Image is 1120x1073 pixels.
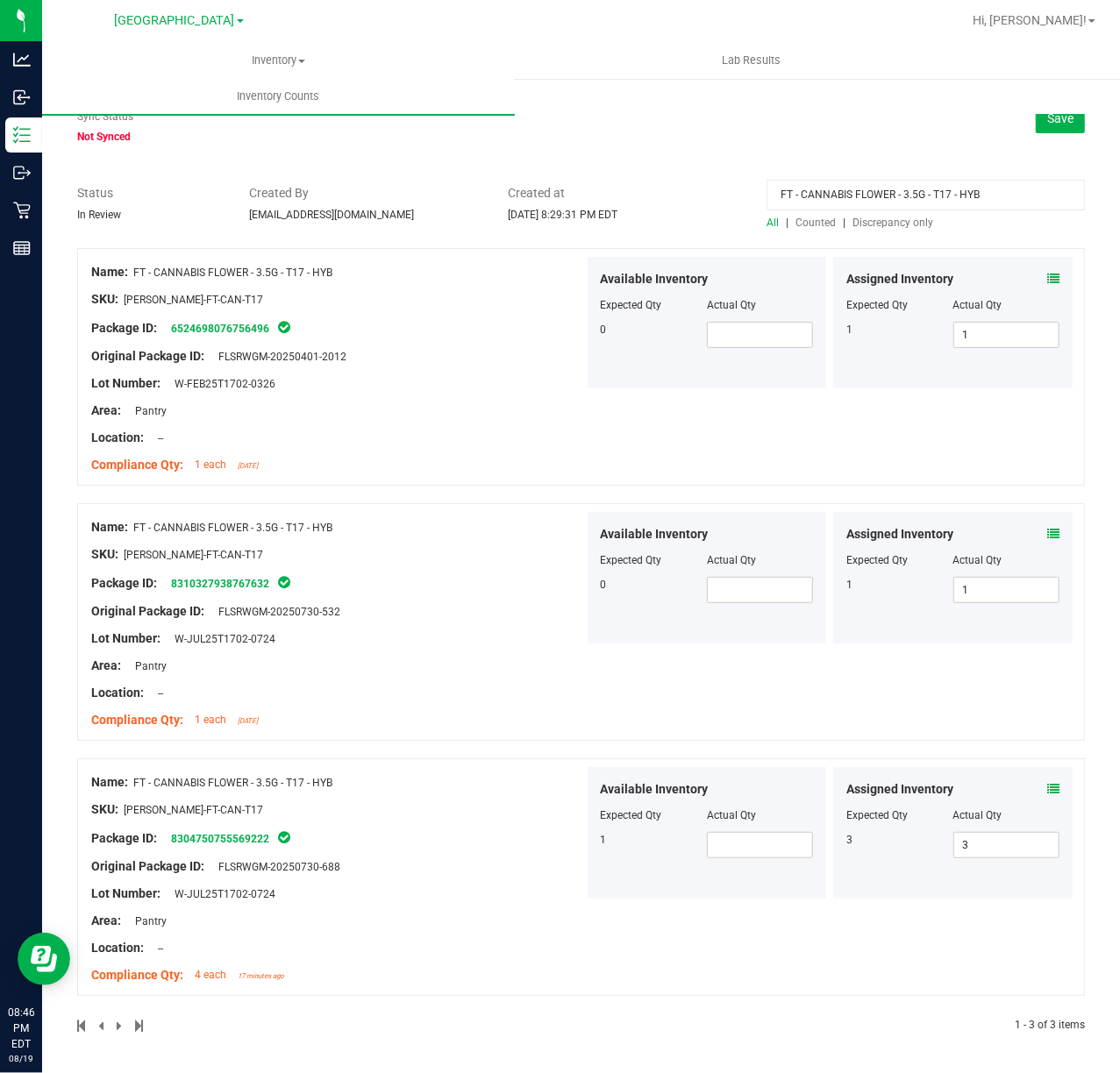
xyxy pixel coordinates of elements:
[77,1020,88,1032] span: Move to first page
[91,349,204,363] span: Original Package ID:
[91,913,121,927] span: Area:
[91,968,183,982] span: Compliance Qty:
[8,1005,34,1052] p: 08:46 PM EDT
[133,777,332,789] span: FT - CANNABIS FLOWER - 3.5G - T17 - HYB
[77,209,121,221] span: In Review
[767,217,786,229] a: All
[91,775,128,789] span: Name:
[601,525,709,544] span: Available Inventory
[707,554,756,566] span: Actual Qty
[77,131,131,143] span: Not Synced
[124,804,263,816] span: [PERSON_NAME]-FT-CAN-T17
[846,577,952,593] div: 1
[210,606,340,618] span: FLSRWGM-20250730-532
[133,266,332,279] span: FT - CANNABIS FLOWER - 3.5G - T17 - HYB
[1047,111,1074,125] span: Save
[91,686,144,700] span: Location:
[953,552,1059,568] div: Actual Qty
[953,807,1059,823] div: Actual Qty
[91,265,128,279] span: Name:
[77,184,224,203] span: Status
[846,297,952,313] div: Expected Qty
[91,520,128,534] span: Name:
[91,403,121,417] span: Area:
[210,861,340,873] span: FLSRWGM-20250730-688
[124,294,263,306] span: [PERSON_NAME]-FT-CAN-T17
[91,376,161,390] span: Lot Number:
[166,633,275,645] span: W-JUL25T1702-0724
[91,604,204,618] span: Original Package ID:
[13,239,31,257] inline-svg: Reports
[91,547,118,561] span: SKU:
[954,833,1059,857] input: 3
[115,13,235,28] span: [GEOGRAPHIC_DATA]
[171,578,269,590] a: 8310327938767632
[508,184,740,203] span: Created at
[846,807,952,823] div: Expected Qty
[77,109,133,124] label: Sync Status
[276,318,292,336] span: In Sync
[8,1052,34,1065] p: 08/19
[135,1020,143,1032] span: Move to last page
[1015,1019,1085,1031] span: 1 - 3 of 3 items
[846,832,952,848] div: 3
[166,378,275,390] span: W-FEB25T1702-0326
[515,42,988,79] a: Lab Results
[214,89,344,104] span: Inventory Counts
[126,915,167,927] span: Pantry
[276,828,292,846] span: In Sync
[846,525,953,544] span: Assigned Inventory
[42,78,515,115] a: Inventory Counts
[13,89,31,106] inline-svg: Inbound
[171,833,269,845] a: 8304750755569222
[91,658,121,672] span: Area:
[1036,103,1085,133] button: Save
[601,834,607,846] span: 1
[707,809,756,821] span: Actual Qty
[601,299,662,311] span: Expected Qty
[13,202,31,219] inline-svg: Retail
[954,323,1059,347] input: 1
[195,458,226,471] span: 1 each
[91,713,183,727] span: Compliance Qty:
[91,576,157,590] span: Package ID:
[91,321,157,335] span: Package ID:
[601,270,709,288] span: Available Inventory
[98,1020,106,1032] span: Previous
[13,51,31,68] inline-svg: Analytics
[43,53,514,68] span: Inventory
[91,802,118,816] span: SKU:
[795,217,836,229] span: Counted
[843,217,845,229] span: |
[238,972,284,980] span: 17 minutes ago
[791,217,843,229] a: Counted
[601,554,662,566] span: Expected Qty
[601,780,709,799] span: Available Inventory
[91,430,144,444] span: Location:
[601,323,607,336] span: 0
[953,297,1059,313] div: Actual Qty
[126,660,167,672] span: Pantry
[124,549,263,561] span: [PERSON_NAME]-FT-CAN-T17
[238,717,258,725] span: [DATE]
[13,164,31,181] inline-svg: Outbound
[13,126,31,144] inline-svg: Inventory
[238,462,258,470] span: [DATE]
[171,323,269,335] a: 6524698076756496
[767,217,779,229] span: All
[149,942,163,955] span: --
[846,780,953,799] span: Assigned Inventory
[601,809,662,821] span: Expected Qty
[91,458,183,472] span: Compliance Qty:
[18,933,70,985] iframe: Resource center
[166,888,275,900] span: W-JUL25T1702-0724
[195,714,226,726] span: 1 each
[508,209,617,221] span: [DATE] 8:29:31 PM EDT
[846,270,953,288] span: Assigned Inventory
[91,831,157,845] span: Package ID:
[767,180,1085,210] input: Type item name or package id
[848,217,933,229] a: Discrepancy only
[846,322,952,338] div: 1
[250,184,482,203] span: Created By
[91,886,161,900] span: Lot Number:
